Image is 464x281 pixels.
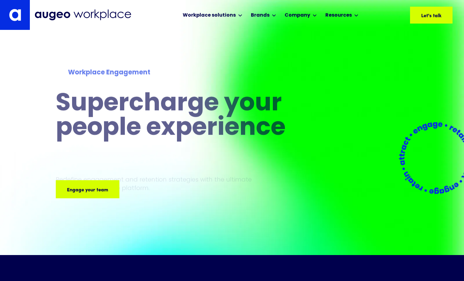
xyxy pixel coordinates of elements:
[56,175,263,192] p: Redefine engagement and retention strategies with the ultimate employee experience platform.
[56,180,119,198] a: Engage your team
[410,7,453,24] a: Let's talk
[9,9,21,21] img: Augeo's "a" monogram decorative logo in white.
[285,12,310,19] div: Company
[68,68,304,78] div: Workplace Engagement
[183,12,236,19] div: Workplace solutions
[35,9,131,21] img: Augeo Workplace business unit full logo in mignight blue.
[251,12,270,19] div: Brands
[325,12,352,19] div: Resources
[56,92,316,141] h1: Supercharge your people experience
